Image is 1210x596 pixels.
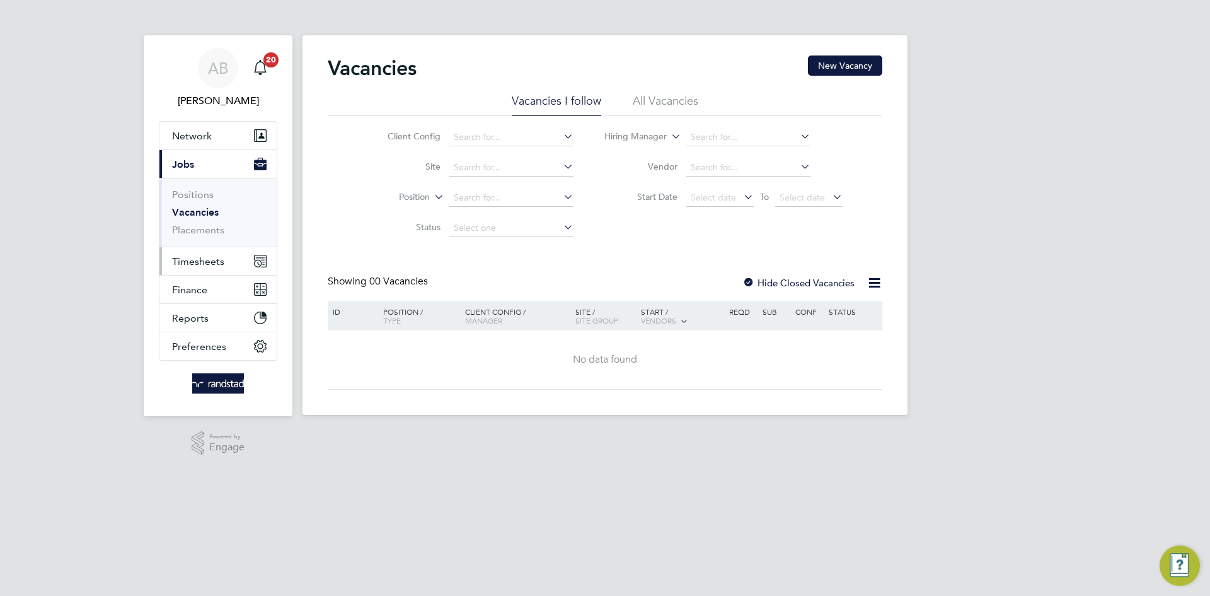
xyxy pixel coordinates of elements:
span: To [756,189,773,205]
label: Status [368,221,441,233]
a: Positions [172,189,214,201]
button: Engage Resource Center [1160,546,1200,586]
a: Powered byEngage [192,431,245,455]
span: Engage [209,442,245,453]
label: Site [368,161,441,172]
input: Search for... [686,129,810,146]
nav: Main navigation [144,35,292,416]
span: Network [172,130,212,142]
div: Start / [638,301,726,332]
li: All Vacancies [633,93,698,116]
input: Search for... [449,189,573,207]
div: Status [826,301,880,322]
span: Timesheets [172,255,224,267]
button: Finance [159,276,277,303]
input: Search for... [449,159,573,177]
span: Type [383,315,401,325]
div: Conf [792,301,825,322]
span: Finance [172,284,207,296]
span: Select date [780,192,825,203]
input: Search for... [449,129,573,146]
div: Jobs [159,178,277,247]
span: Reports [172,312,209,324]
button: New Vacancy [808,56,882,76]
div: Site / [572,301,638,331]
label: Position [357,191,430,204]
span: Manager [465,315,502,325]
a: AB[PERSON_NAME] [159,48,277,108]
span: 00 Vacancies [369,275,428,288]
div: Position / [374,301,462,331]
span: Select date [691,192,736,203]
div: No data found [330,353,880,366]
a: Placements [172,224,224,236]
a: Go to home page [159,373,277,394]
button: Network [159,122,277,149]
label: Start Date [605,191,677,202]
span: Alex Burke [159,93,277,108]
a: Vacancies [172,206,219,218]
label: Client Config [368,131,441,142]
span: Preferences [172,341,226,353]
label: Hiring Manager [594,131,667,143]
button: Reports [159,304,277,332]
button: Preferences [159,332,277,360]
button: Jobs [159,150,277,178]
span: Jobs [172,158,194,170]
div: Showing [328,275,430,288]
span: 20 [263,52,279,67]
img: randstad-logo-retina.png [192,373,245,394]
span: Vendors [641,315,676,325]
span: Powered by [209,431,245,442]
button: Timesheets [159,247,277,275]
div: ID [330,301,374,322]
span: AB [208,60,228,76]
input: Select one [449,219,573,237]
li: Vacancies I follow [512,93,601,116]
div: Sub [759,301,792,322]
label: Hide Closed Vacancies [742,277,855,289]
h2: Vacancies [328,56,417,81]
span: Site Group [575,315,618,325]
input: Search for... [686,159,810,177]
div: Reqd [726,301,759,322]
div: Client Config / [462,301,572,331]
label: Vendor [605,161,677,172]
a: 20 [248,48,273,88]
